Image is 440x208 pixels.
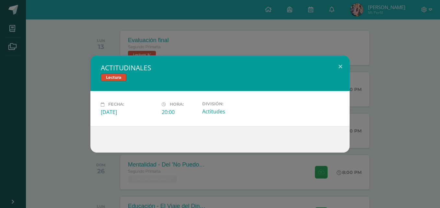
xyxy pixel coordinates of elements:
span: Lectura [101,74,126,81]
label: División: [202,101,258,106]
div: 20:00 [162,109,197,116]
h2: ACTITUDINALES [101,63,339,72]
div: [DATE] [101,109,156,116]
span: Fecha: [108,102,124,107]
button: Close (Esc) [331,55,350,77]
div: Actitudes [202,108,258,115]
span: Hora: [170,102,184,107]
